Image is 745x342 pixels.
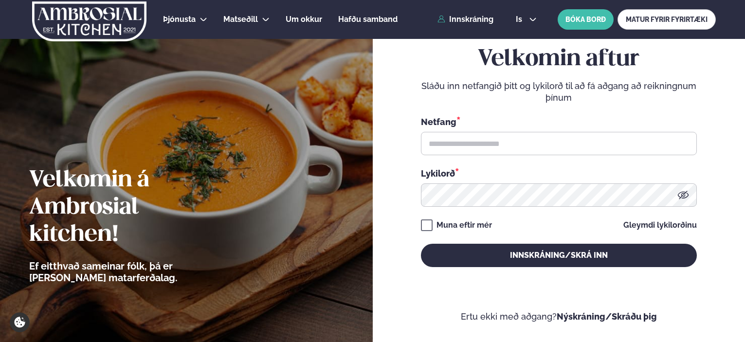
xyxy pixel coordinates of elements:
[223,15,258,24] span: Matseðill
[10,312,30,332] a: Cookie settings
[623,221,697,229] a: Gleymdi lykilorðinu
[421,80,697,104] p: Sláðu inn netfangið þitt og lykilorð til að fá aðgang að reikningnum þínum
[437,15,493,24] a: Innskráning
[421,244,697,267] button: Innskráning/Skrá inn
[338,15,398,24] span: Hafðu samband
[31,1,147,41] img: logo
[557,311,657,322] a: Nýskráning/Skráðu þig
[163,15,196,24] span: Þjónusta
[421,167,697,180] div: Lykilorð
[508,16,545,23] button: is
[29,167,231,249] h2: Velkomin á Ambrosial kitchen!
[286,15,322,24] span: Um okkur
[402,311,716,323] p: Ertu ekki með aðgang?
[558,9,614,30] button: BÓKA BORÐ
[163,14,196,25] a: Þjónusta
[338,14,398,25] a: Hafðu samband
[421,46,697,73] h2: Velkomin aftur
[421,115,697,128] div: Netfang
[223,14,258,25] a: Matseðill
[29,260,231,284] p: Ef eitthvað sameinar fólk, þá er [PERSON_NAME] matarferðalag.
[286,14,322,25] a: Um okkur
[516,16,525,23] span: is
[618,9,716,30] a: MATUR FYRIR FYRIRTÆKI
